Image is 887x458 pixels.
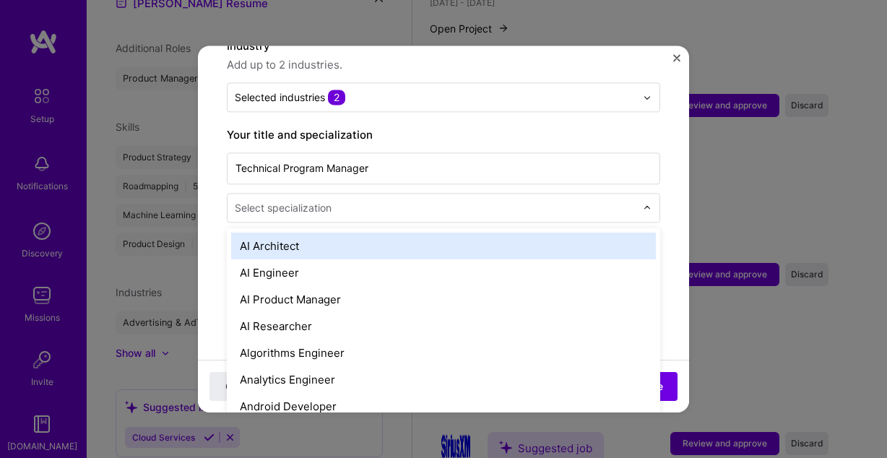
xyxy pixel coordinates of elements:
div: AI Architect [231,233,656,259]
button: Close [673,54,680,69]
div: AI Engineer [231,259,656,286]
span: Close [225,379,252,394]
button: Close [209,372,267,401]
label: Your title and specialization [227,126,660,144]
label: Industry [227,38,660,55]
span: 2 [328,90,345,105]
div: Android Developer [231,393,656,420]
img: drop icon [643,204,652,212]
img: drop icon [643,93,652,102]
div: Algorithms Engineer [231,340,656,366]
input: Role name [227,152,660,184]
span: Add up to 2 industries. [227,56,660,74]
div: AI Researcher [231,313,656,340]
div: Select specialization [235,200,332,215]
div: Analytics Engineer [231,366,656,393]
div: AI Product Manager [231,286,656,313]
div: Selected industries [235,90,345,105]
